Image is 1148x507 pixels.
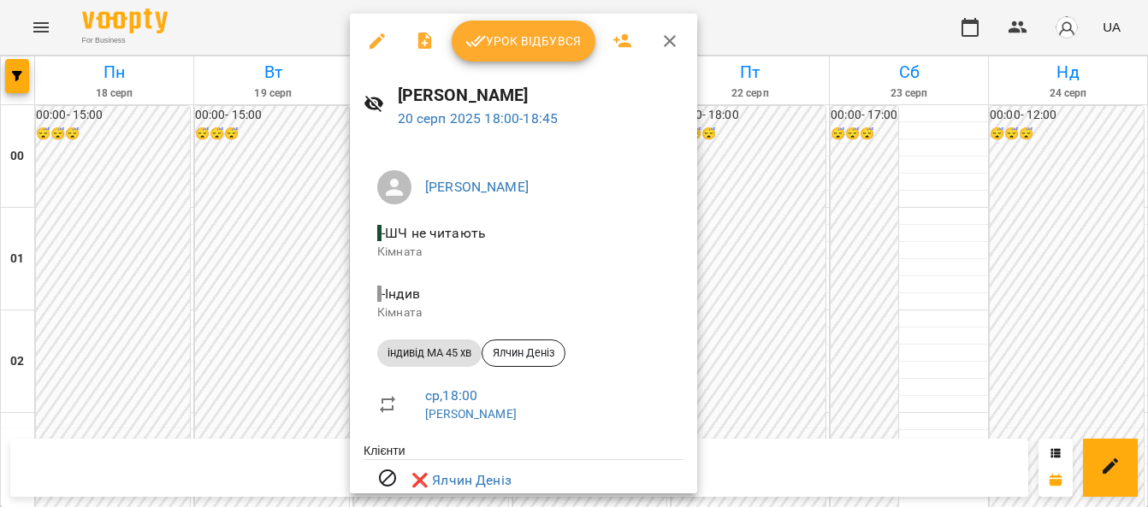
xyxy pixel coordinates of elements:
h6: [PERSON_NAME] [398,82,683,109]
span: - Індив [377,286,423,302]
a: ❌ Ялчин Деніз [411,470,512,491]
button: Урок відбувся [452,21,595,62]
span: Урок відбувся [465,31,582,51]
a: 20 серп 2025 18:00-18:45 [398,110,559,127]
p: Кімната [377,304,670,321]
a: ср , 18:00 [425,387,477,404]
svg: Візит скасовано [377,468,398,488]
a: [PERSON_NAME] [425,407,517,421]
span: - ШЧ не читають [377,225,489,241]
span: Ялчин Деніз [482,345,565,361]
p: Кімната [377,244,670,261]
div: Ялчин Деніз [482,339,565,367]
a: [PERSON_NAME] [425,179,529,195]
span: індивід МА 45 хв [377,345,482,361]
